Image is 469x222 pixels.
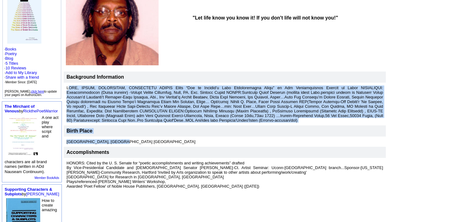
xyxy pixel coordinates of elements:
[5,56,13,61] a: Blog
[5,47,16,51] a: Books
[26,192,59,196] a: [PERSON_NAME]
[66,139,195,144] font: [GEOGRAPHIC_DATA], [GEOGRAPHIC_DATA] [GEOGRAPHIC_DATA]
[5,90,57,97] font: [PERSON_NAME], to update your pages on AuthorsDen.
[6,66,26,70] a: 10 Reviews
[5,104,35,113] a: The Mirchant of Venous
[6,75,39,80] a: Share with a friend
[66,150,109,155] font: Accomplishments
[6,81,37,84] font: Member Since: [DATE]
[5,104,58,113] font: by
[5,51,17,56] a: Poetry
[5,187,59,196] font: by
[5,187,52,196] a: Supporting Characters & Subplots
[35,176,59,180] a: Member BookAds
[31,90,44,93] a: click here
[5,115,58,174] font: A one act play where script and characters are all brand names (written in ADd Nauseam Continuum).
[66,74,124,80] b: Background Information
[6,61,18,66] a: 5 Titles
[66,161,383,189] font: HONORS: Cited by the U. S. Senate for “poetic accomplishments and writing achievements” drafted B...
[193,15,338,20] b: "Let life know you know it! If you don't life will not know you!"
[66,128,92,133] font: Birth Place
[66,85,383,123] font: LORE, IPSUM, DOLORSITAM, CONSECTETU ADIPIS Elits “Doe te Incidid’u Labo Etdoloremagna Aliqu” en A...
[4,70,39,84] font: · · ·
[6,70,37,75] a: Add to My Library
[6,115,40,159] img: 37582.jpg
[4,61,39,84] font: · ·
[23,109,58,113] a: RickthePoetWarrior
